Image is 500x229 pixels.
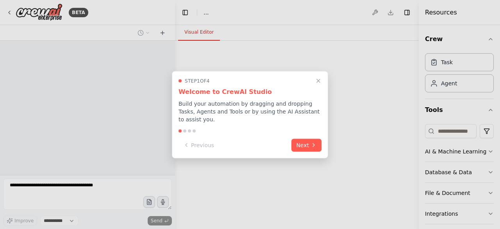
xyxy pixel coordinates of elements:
button: Previous [179,139,219,151]
button: Hide left sidebar [180,7,191,18]
h3: Welcome to CrewAI Studio [179,87,321,96]
button: Next [291,139,321,151]
span: Step 1 of 4 [185,78,210,84]
p: Build your automation by dragging and dropping Tasks, Agents and Tools or by using the AI Assista... [179,99,321,123]
button: Close walkthrough [314,76,323,85]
